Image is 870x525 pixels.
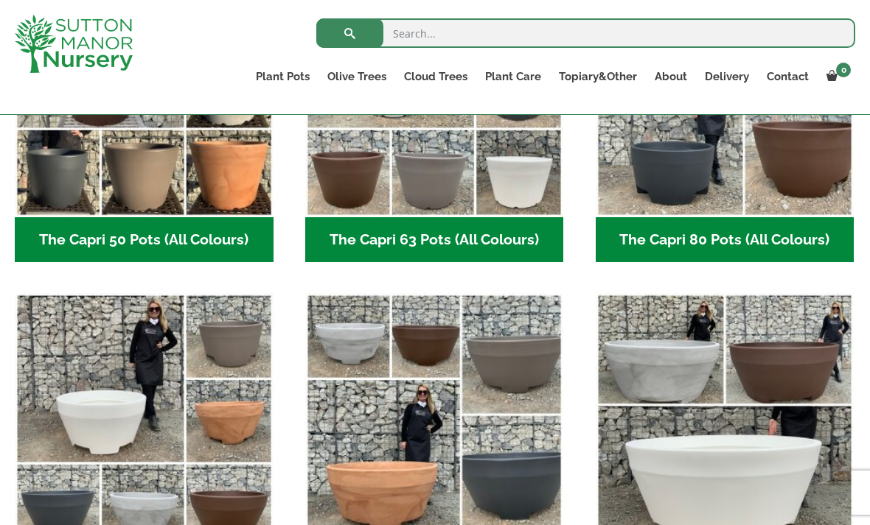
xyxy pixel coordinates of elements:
img: logo [15,15,133,73]
a: 0 [818,66,855,87]
h2: The Capri 63 Pots (All Colours) [305,217,564,263]
a: About [646,66,696,87]
span: 0 [836,63,851,77]
a: Topiary&Other [550,66,646,87]
h2: The Capri 80 Pots (All Colours) [596,217,855,263]
a: Plant Pots [247,66,319,87]
a: Cloud Trees [395,66,476,87]
a: Olive Trees [319,66,395,87]
a: Plant Care [476,66,550,87]
input: Search... [316,18,855,48]
h2: The Capri 50 Pots (All Colours) [15,217,274,263]
a: Delivery [696,66,758,87]
a: Contact [758,66,818,87]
